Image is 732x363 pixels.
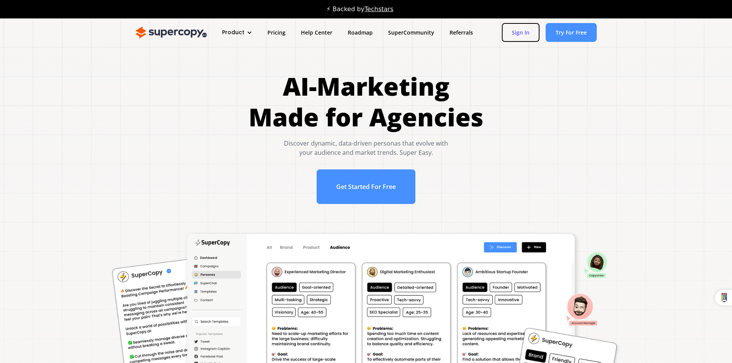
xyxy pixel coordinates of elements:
a: Techstars [365,5,393,13]
a: Roadmap [340,25,380,40]
h1: AI-Marketing Made for Agencies [249,71,483,133]
div: Discover dynamic, data-driven personas that evolve with your audience and market trends. Super Easy. [249,139,483,157]
a: SuperCommunity [380,25,442,40]
div: Product [214,25,260,40]
div: ⚡ Backed by [326,5,393,13]
a: Get Started For Free [317,169,415,204]
a: Try For Free [546,23,597,42]
a: Sign In [502,23,539,42]
div: Product [222,28,244,36]
a: Referrals [442,25,481,40]
a: Help Center [293,25,340,40]
a: Pricing [260,25,293,40]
